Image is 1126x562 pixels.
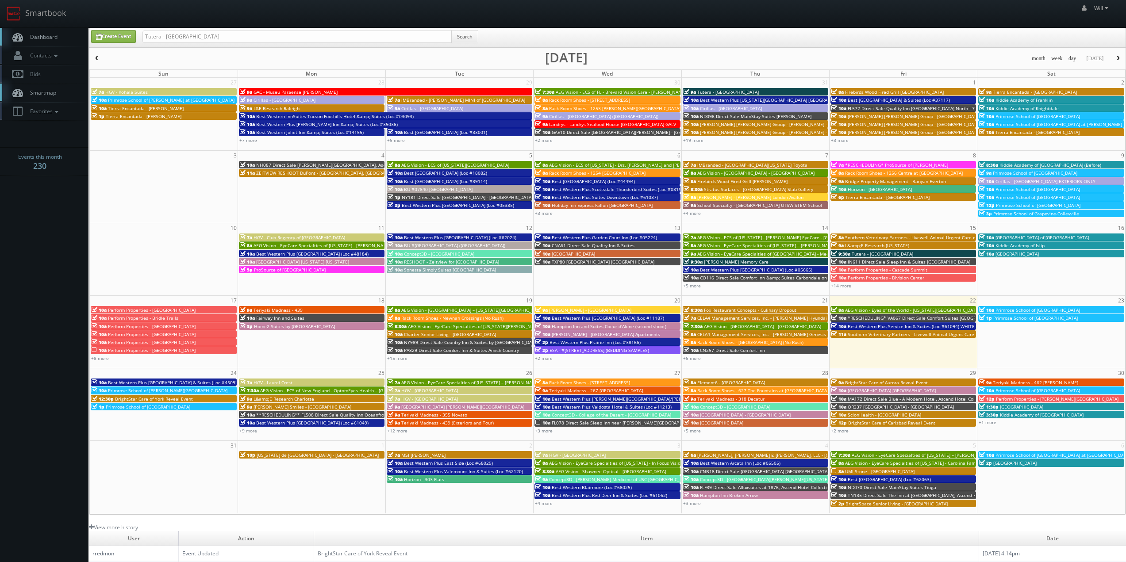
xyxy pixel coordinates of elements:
span: 8a [535,162,548,168]
span: 10a [240,113,255,119]
span: 10a [979,129,994,135]
span: TXP80 [GEOGRAPHIC_DATA] [GEOGRAPHIC_DATA] [552,259,654,265]
span: Hampton Inn and Suites Coeur d'Alene (second shoot) [552,323,666,329]
span: 8a [388,307,400,313]
span: 10a [831,323,846,329]
span: Best Western Plus [GEOGRAPHIC_DATA] (Loc #62024) [404,234,516,241]
span: 8a [684,170,696,176]
span: Primrose School of [GEOGRAPHIC_DATA] at [PERSON_NAME] [995,121,1122,127]
span: 9a [979,170,991,176]
span: [GEOGRAPHIC_DATA] [995,251,1039,257]
a: +5 more [387,137,405,143]
span: Best Western Plus Prairie Inn (Loc #38166) [550,339,641,345]
span: 10a [388,339,403,345]
span: Bids [26,70,41,78]
span: Kiddie Academy of [GEOGRAPHIC_DATA] (Before) [999,162,1101,168]
span: 10a [92,105,107,111]
span: Primrose School of [GEOGRAPHIC_DATA] [995,186,1080,192]
span: 10a [831,259,846,265]
span: Rack Room Shoes - [GEOGRAPHIC_DATA] (No Rush) [697,339,803,345]
span: 10a [388,331,403,337]
span: AEG Vision - EyeCare Specialties of [US_STATE] – [PERSON_NAME] Family EyeCare [697,242,869,249]
span: 8a [684,331,696,337]
span: NH087 Direct Sale [PERSON_NAME][GEOGRAPHIC_DATA], Ascend Hotel Collection [256,162,429,168]
a: +15 more [387,355,407,361]
span: Home2 Suites by [GEOGRAPHIC_DATA] [254,323,335,329]
span: Fairway Inn and Suites [256,315,304,321]
span: 10a [388,234,403,241]
span: Smartmap [26,89,56,96]
span: Kiddie Academy of Islip [995,242,1045,249]
span: 11a [240,170,255,176]
span: Tierra Encantada - [GEOGRAPHIC_DATA] [995,129,1080,135]
span: Perform Properties - Cascade Summit [848,267,927,273]
span: 10a [388,178,403,184]
span: 10a [535,259,550,265]
span: 10a [240,121,255,127]
span: Primrose School of Grapevine-Colleyville [993,210,1079,217]
span: Stratus Surfaces - [GEOGRAPHIC_DATA] Slab Gallery [704,186,813,192]
span: 1p [388,194,400,200]
span: 10a [535,194,550,200]
span: 10a [388,242,403,249]
span: AEG Vision - ECS of FL - Brevard Vision Care - [PERSON_NAME] [556,89,686,95]
span: Primrose School of [GEOGRAPHIC_DATA] [993,170,1077,176]
span: AEG Vision - [GEOGRAPHIC_DATA] – [US_STATE][GEOGRAPHIC_DATA]. ([GEOGRAPHIC_DATA]) [401,307,592,313]
span: Cirillas - [GEOGRAPHIC_DATA] [401,105,463,111]
span: Sonesta Simply Suites [GEOGRAPHIC_DATA] [404,267,496,273]
span: 8a [388,162,400,168]
span: RESHOOT - Zeitview for [GEOGRAPHIC_DATA] [404,259,499,265]
span: 7a [684,162,696,168]
span: 2p [535,339,548,345]
a: +14 more [831,283,851,289]
a: +4 more [683,210,701,216]
span: 10a [979,105,994,111]
span: Best Western Plus [GEOGRAPHIC_DATA] (Loc #05385) [402,202,514,208]
span: 10a [831,113,846,119]
span: AEG Vision - Eyes of the World - [US_STATE][GEOGRAPHIC_DATA] [845,307,980,313]
span: Horizon - [GEOGRAPHIC_DATA] [848,186,912,192]
span: 10a [92,331,107,337]
a: +7 more [239,137,257,143]
span: [GEOGRAPHIC_DATA] of [GEOGRAPHIC_DATA] [995,234,1089,241]
span: Tierra Encantada - [GEOGRAPHIC_DATA] [845,194,930,200]
span: GAE10 Direct Sale [GEOGRAPHIC_DATA][PERSON_NAME] - [GEOGRAPHIC_DATA] [552,129,717,135]
span: 5p [240,267,253,273]
span: 7a [684,315,696,321]
span: Tierra Encantada - [PERSON_NAME] [108,105,184,111]
span: CELA4 Management Services, Inc. - [PERSON_NAME] Hyundai [697,315,827,321]
span: Primrose School of [GEOGRAPHIC_DATA] [995,194,1080,200]
span: Concept3D - [GEOGRAPHIC_DATA] [404,251,474,257]
span: 10a [240,259,255,265]
span: 8a [535,97,548,103]
span: 9a [684,89,696,95]
span: [PERSON_NAME] [PERSON_NAME] Group - [GEOGRAPHIC_DATA] - [STREET_ADDRESS] [848,129,1024,135]
span: Tutera - [GEOGRAPHIC_DATA] [852,251,913,257]
span: iMBranded - [GEOGRAPHIC_DATA][US_STATE] Toyota [697,162,807,168]
span: 10a [535,323,550,329]
span: 10a [240,162,255,168]
a: Create Event [91,30,136,43]
span: Perform Properties - Division Center [848,275,924,281]
span: 7a [240,234,252,241]
span: Southern Veterinary Partners - Livewell Animal Urgent Care of [PERSON_NAME] [845,234,1013,241]
span: 8a [684,339,696,345]
span: 10a [388,170,403,176]
span: [PERSON_NAME] Memory Care [704,259,769,265]
span: AEG Vision - EyeCare Specialties of [GEOGRAPHIC_DATA] - Medfield Eye Associates [697,251,871,257]
span: 10a [388,186,403,192]
span: 8a [535,379,548,386]
span: Best [GEOGRAPHIC_DATA] (Loc #18082) [404,170,487,176]
span: 9a [240,105,252,111]
span: 10a [92,379,107,386]
span: 9a [684,251,696,257]
a: +3 more [831,137,849,143]
span: 10a [979,307,994,313]
span: Perform Properties - [GEOGRAPHIC_DATA] [108,339,196,345]
span: Dashboard [26,33,58,41]
span: Best Western Plus [GEOGRAPHIC_DATA] (Loc #48184) [256,251,369,257]
span: 10a [979,113,994,119]
span: Element6 - [GEOGRAPHIC_DATA] [697,379,765,386]
span: Primrose School of [GEOGRAPHIC_DATA] [995,307,1080,313]
a: +2 more [535,355,553,361]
